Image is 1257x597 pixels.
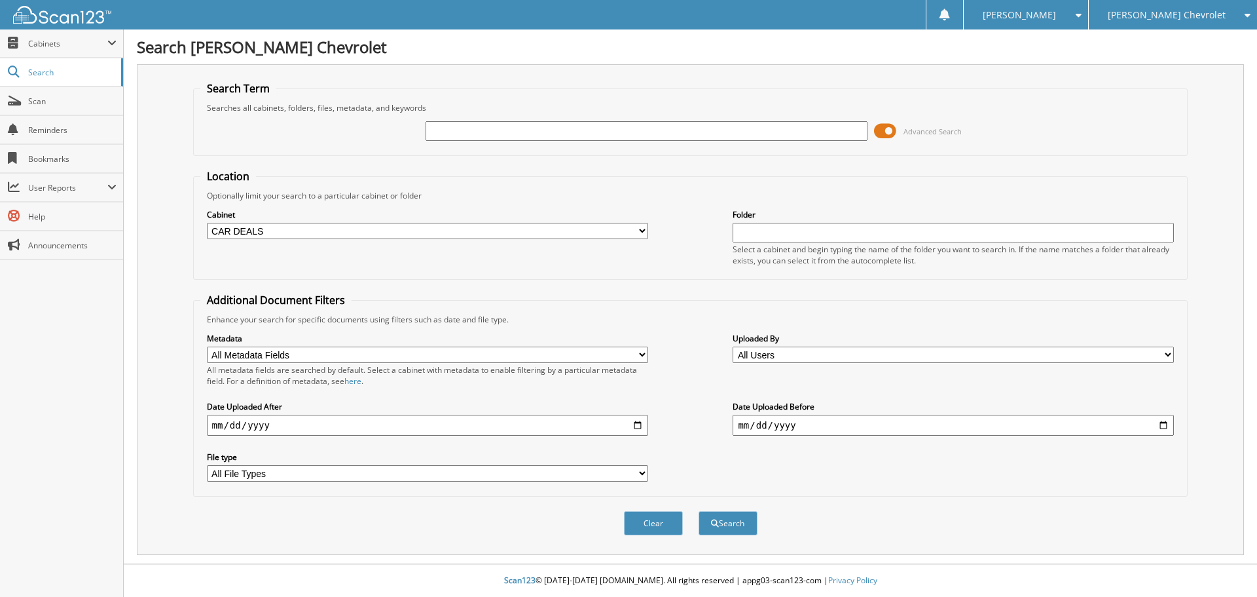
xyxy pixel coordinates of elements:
[28,96,117,107] span: Scan
[207,452,648,463] label: File type
[207,209,648,220] label: Cabinet
[28,38,107,49] span: Cabinets
[207,333,648,344] label: Metadata
[344,376,361,387] a: here
[28,153,117,164] span: Bookmarks
[200,314,1181,325] div: Enhance your search for specific documents using filters such as date and file type.
[28,67,115,78] span: Search
[733,401,1174,412] label: Date Uploaded Before
[28,211,117,222] span: Help
[200,102,1181,113] div: Searches all cabinets, folders, files, metadata, and keywords
[828,575,877,586] a: Privacy Policy
[200,81,276,96] legend: Search Term
[28,240,117,251] span: Announcements
[124,565,1257,597] div: © [DATE]-[DATE] [DOMAIN_NAME]. All rights reserved | appg03-scan123-com |
[207,364,648,387] div: All metadata fields are searched by default. Select a cabinet with metadata to enable filtering b...
[733,333,1174,344] label: Uploaded By
[28,125,117,136] span: Reminders
[207,401,648,412] label: Date Uploaded After
[137,36,1244,58] h1: Search [PERSON_NAME] Chevrolet
[733,415,1174,436] input: end
[733,209,1174,220] label: Folder
[903,126,962,136] span: Advanced Search
[504,575,536,586] span: Scan123
[699,511,757,535] button: Search
[200,190,1181,201] div: Optionally limit your search to a particular cabinet or folder
[624,511,683,535] button: Clear
[207,415,648,436] input: start
[1108,11,1226,19] span: [PERSON_NAME] Chevrolet
[28,182,107,193] span: User Reports
[733,244,1174,266] div: Select a cabinet and begin typing the name of the folder you want to search in. If the name match...
[983,11,1056,19] span: [PERSON_NAME]
[200,169,256,183] legend: Location
[200,293,352,307] legend: Additional Document Filters
[13,6,111,24] img: scan123-logo-white.svg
